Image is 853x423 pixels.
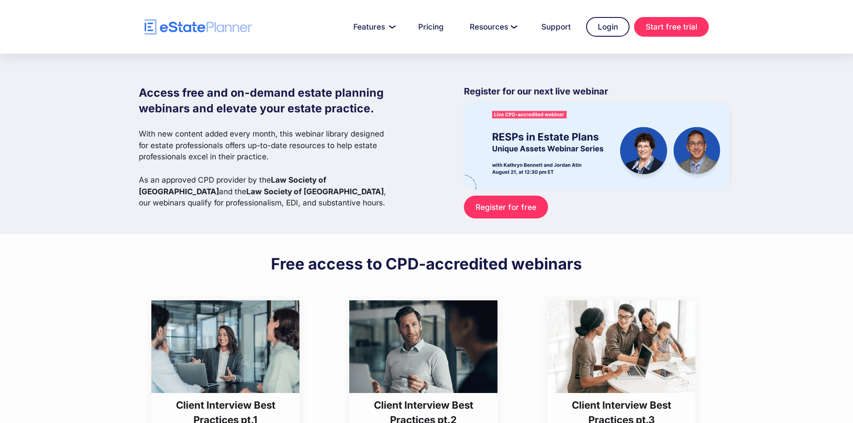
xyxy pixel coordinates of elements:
a: Features [343,18,403,36]
a: Pricing [407,18,454,36]
h2: Free access to CPD-accredited webinars [271,254,582,273]
p: Register for our next live webinar [464,85,730,102]
a: Support [531,18,582,36]
a: Start free trial [634,17,709,37]
p: With new content added every month, this webinar library designed for estate professionals offers... [139,128,393,209]
img: eState Academy webinar [464,102,730,189]
a: Register for free [464,196,548,218]
strong: Law Society of [GEOGRAPHIC_DATA] [139,175,326,196]
strong: Law Society of [GEOGRAPHIC_DATA] [246,187,384,196]
a: Resources [459,18,526,36]
h1: Access free and on-demand estate planning webinars and elevate your estate practice. [139,85,393,116]
a: home [145,19,252,35]
a: Login [586,17,630,37]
